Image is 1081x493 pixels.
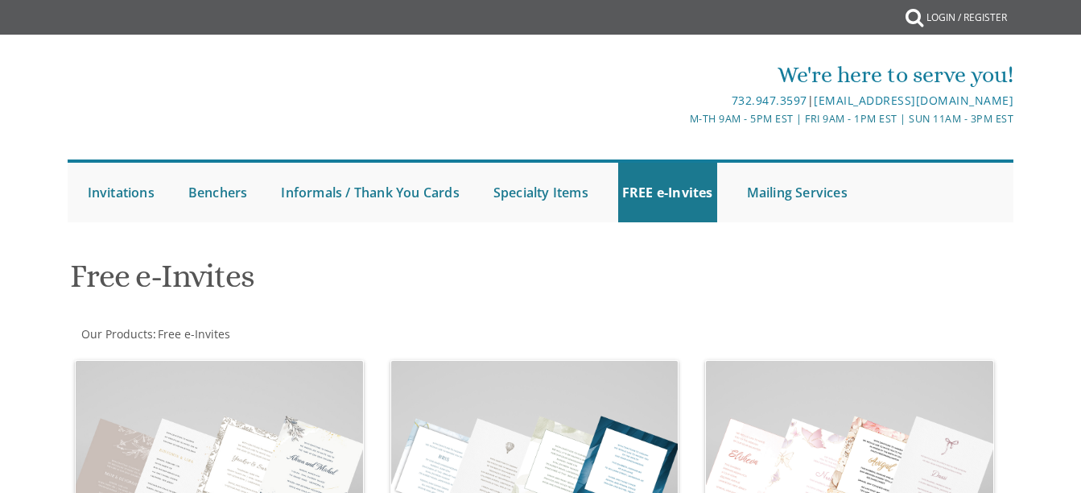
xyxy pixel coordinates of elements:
span: Free e-Invites [158,326,230,342]
a: [EMAIL_ADDRESS][DOMAIN_NAME] [814,93,1013,108]
div: | [384,91,1014,110]
a: Benchers [184,163,252,222]
a: FREE e-Invites [618,163,717,222]
a: Invitations [84,163,159,222]
h1: Free e-Invites [70,259,689,306]
a: Mailing Services [743,163,852,222]
div: M-Th 9am - 5pm EST | Fri 9am - 1pm EST | Sun 11am - 3pm EST [384,110,1014,127]
a: Specialty Items [489,163,592,222]
a: Our Products [80,326,153,342]
a: Informals / Thank You Cards [277,163,463,222]
a: 732.947.3597 [732,93,807,108]
div: : [68,326,541,342]
a: Free e-Invites [156,326,230,342]
div: We're here to serve you! [384,59,1014,91]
